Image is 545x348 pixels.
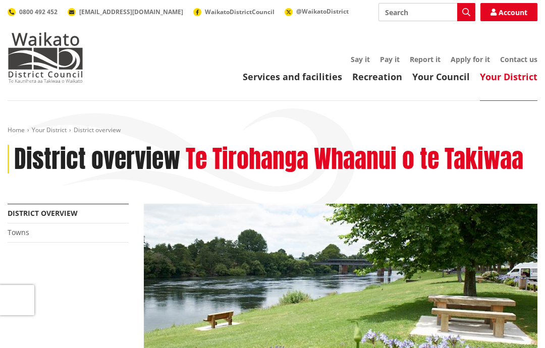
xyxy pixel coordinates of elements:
span: [EMAIL_ADDRESS][DOMAIN_NAME] [79,8,183,16]
nav: breadcrumb [8,126,537,135]
a: Contact us [500,54,537,64]
h1: District overview [14,145,180,174]
a: Services and facilities [243,71,342,83]
a: @WaikatoDistrict [285,7,349,16]
a: District overview [8,208,78,218]
span: 0800 492 452 [19,8,58,16]
a: Your District [480,71,537,83]
a: Account [480,3,537,21]
a: Report it [410,54,441,64]
a: Home [8,126,25,134]
a: WaikatoDistrictCouncil [193,8,275,16]
a: Say it [351,54,370,64]
a: [EMAIL_ADDRESS][DOMAIN_NAME] [68,8,183,16]
a: Apply for it [451,54,490,64]
a: 0800 492 452 [8,8,58,16]
input: Search input [378,3,475,21]
span: WaikatoDistrictCouncil [205,8,275,16]
span: District overview [74,126,121,134]
h2: Te Tirohanga Whaanui o te Takiwaa [186,145,523,174]
a: Recreation [352,71,402,83]
a: Pay it [380,54,400,64]
img: Waikato District Council - Te Kaunihera aa Takiwaa o Waikato [8,32,83,83]
a: Your Council [412,71,470,83]
a: Towns [8,227,29,237]
a: Your District [32,126,67,134]
span: @WaikatoDistrict [296,7,349,16]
